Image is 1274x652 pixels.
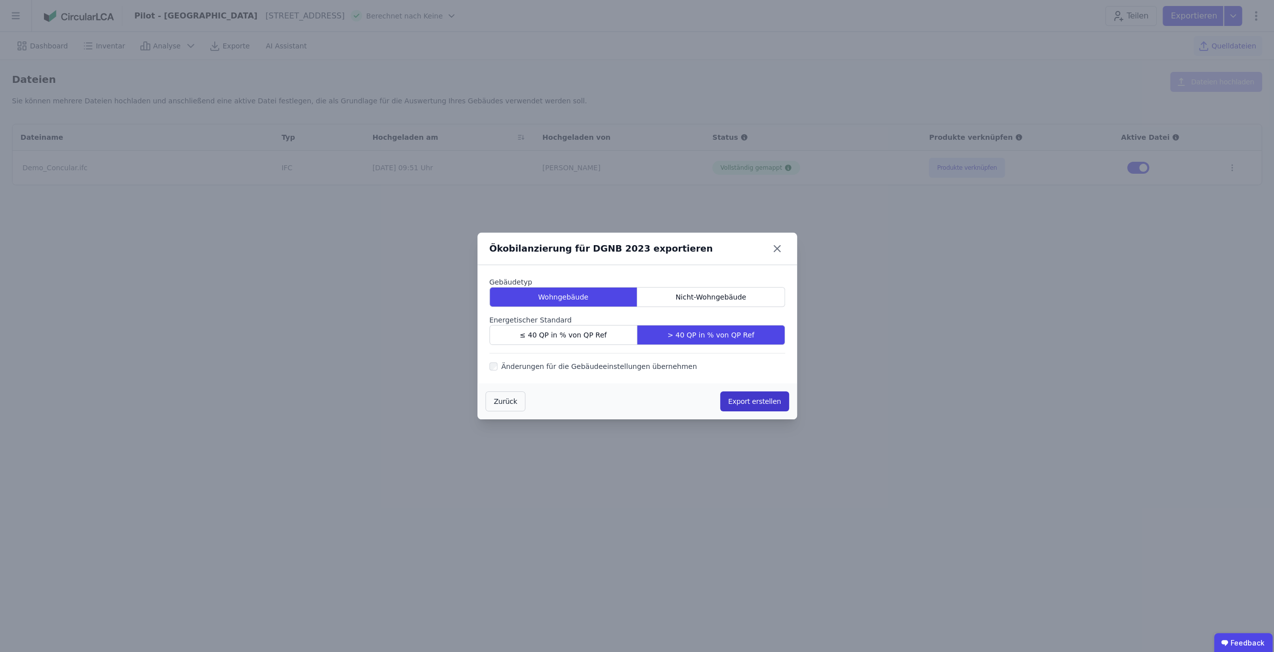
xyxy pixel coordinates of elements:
[675,292,746,302] span: Nicht-Wohngebäude
[538,292,588,302] span: Wohngebäude
[485,391,526,411] button: Zurück
[489,315,785,325] label: Energetischer Standard
[497,361,697,371] label: Änderungen für die Gebäudeeinstellungen übernehmen
[520,330,607,340] span: ≤ 40 QP in % von QP Ref
[720,391,789,411] button: Export erstellen
[489,242,713,256] div: Ökobilanzierung für DGNB 2023 exportieren
[667,330,754,340] span: > 40 QP in % von QP Ref
[489,277,785,287] label: Gebäudetyp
